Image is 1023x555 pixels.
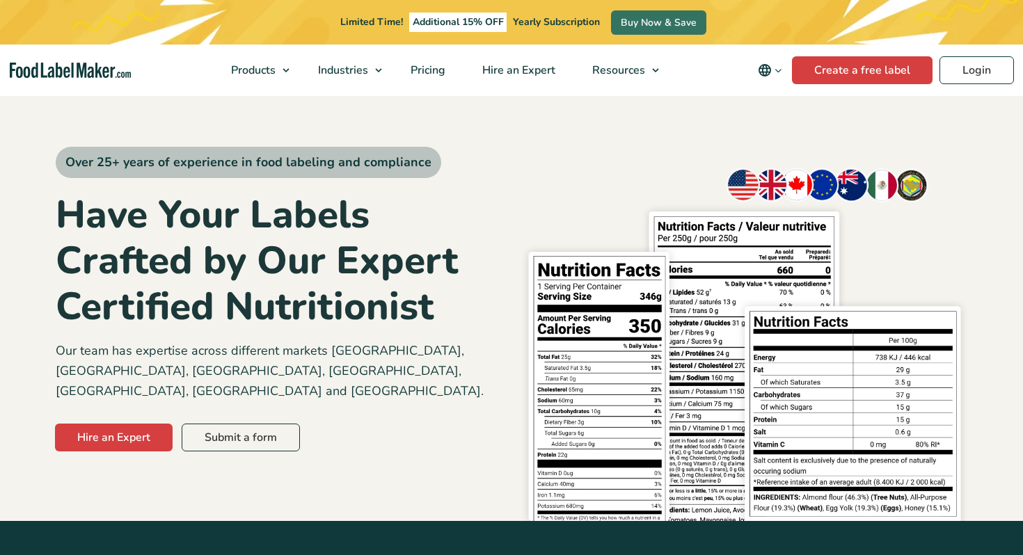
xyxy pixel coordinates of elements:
[182,424,300,451] a: Submit a form
[464,45,571,96] a: Hire an Expert
[10,63,131,79] a: Food Label Maker homepage
[748,56,792,84] button: Change language
[513,15,600,29] span: Yearly Subscription
[478,63,557,78] span: Hire an Expert
[406,63,447,78] span: Pricing
[56,147,441,178] span: Over 25+ years of experience in food labeling and compliance
[409,13,507,32] span: Additional 15% OFF
[56,192,501,330] h1: Have Your Labels Crafted by Our Expert Certified Nutritionist
[792,56,933,84] a: Create a free label
[55,424,173,451] a: Hire an Expert
[392,45,461,96] a: Pricing
[611,10,706,35] a: Buy Now & Save
[300,45,389,96] a: Industries
[227,63,277,78] span: Products
[574,45,666,96] a: Resources
[213,45,296,96] a: Products
[588,63,647,78] span: Resources
[56,341,501,401] p: Our team has expertise across different markets [GEOGRAPHIC_DATA], [GEOGRAPHIC_DATA], [GEOGRAPHIC...
[314,63,370,78] span: Industries
[340,15,403,29] span: Limited Time!
[939,56,1014,84] a: Login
